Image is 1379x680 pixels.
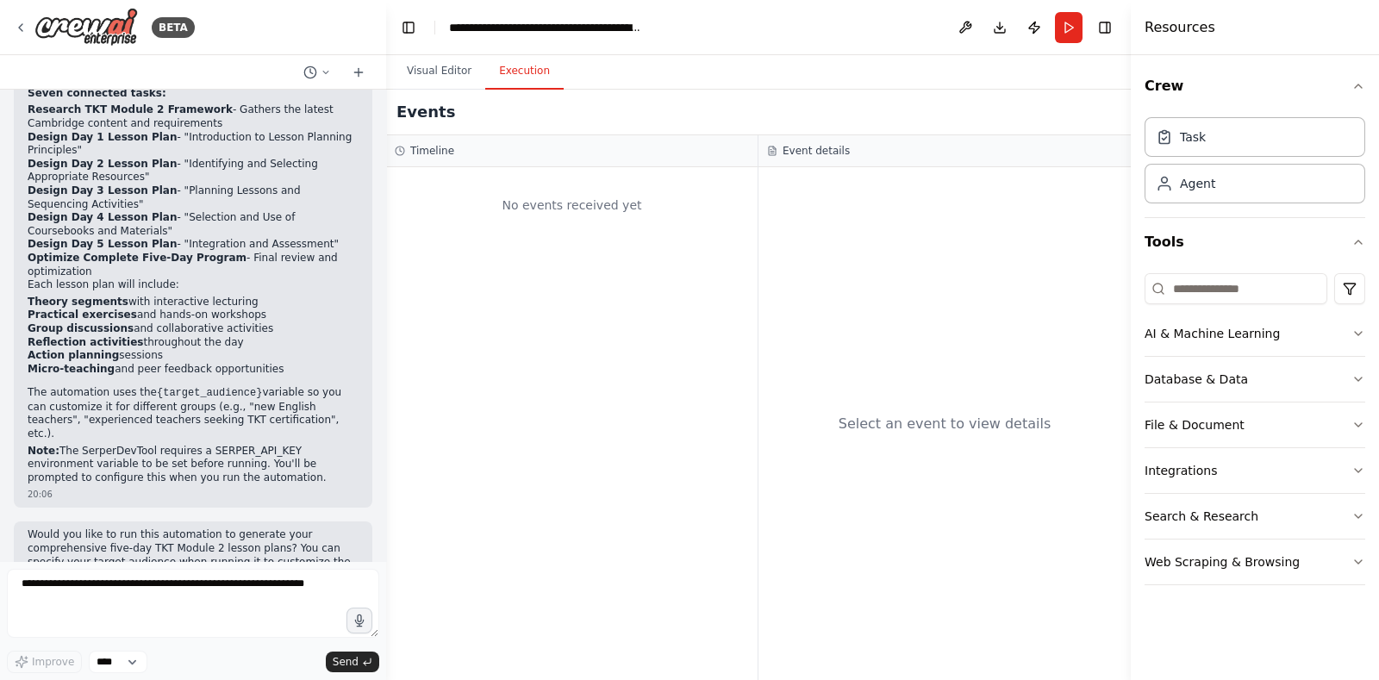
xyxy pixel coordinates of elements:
[345,62,372,83] button: Start a new chat
[28,131,359,158] li: - "Introduction to Lesson Planning Principles"
[152,17,195,38] div: BETA
[28,252,359,278] li: - Final review and optimization
[28,238,177,250] strong: Design Day 5 Lesson Plan
[28,211,177,223] strong: Design Day 4 Lesson Plan
[28,296,359,309] li: with interactive lecturing
[28,488,359,501] div: 20:06
[296,62,338,83] button: Switch to previous chat
[28,296,128,308] strong: Theory segments
[28,528,359,582] p: Would you like to run this automation to generate your comprehensive five-day TKT Module 2 lesson...
[1145,448,1365,493] button: Integrations
[1145,218,1365,266] button: Tools
[1145,17,1215,38] h4: Resources
[1093,16,1117,40] button: Hide right sidebar
[28,278,359,292] p: Each lesson plan will include:
[333,655,359,669] span: Send
[396,16,421,40] button: Hide left sidebar
[28,158,177,170] strong: Design Day 2 Lesson Plan
[28,184,177,197] strong: Design Day 3 Lesson Plan
[28,322,134,334] strong: Group discussions
[396,100,455,124] h2: Events
[28,386,359,440] p: The automation uses the variable so you can customize it for different groups (e.g., "new English...
[28,349,119,361] strong: Action planning
[34,8,138,47] img: Logo
[28,445,59,457] strong: Note:
[7,651,82,673] button: Improve
[28,349,359,363] li: sessions
[346,608,372,633] button: Click to speak your automation idea
[28,309,137,321] strong: Practical exercises
[449,19,643,36] nav: breadcrumb
[28,322,359,336] li: and collaborative activities
[28,363,115,375] strong: Micro-teaching
[1145,494,1365,539] button: Search & Research
[1145,357,1365,402] button: Database & Data
[28,336,359,350] li: throughout the day
[1180,175,1215,192] div: Agent
[410,144,454,158] h3: Timeline
[1145,311,1365,356] button: AI & Machine Learning
[1145,62,1365,110] button: Crew
[28,103,233,115] strong: Research TKT Module 2 Framework
[1180,128,1206,146] div: Task
[28,87,166,99] strong: Seven connected tasks:
[839,414,1051,434] div: Select an event to view details
[32,655,74,669] span: Improve
[395,176,749,234] div: No events received yet
[485,53,564,90] button: Execution
[28,238,359,252] li: - "Integration and Assessment"
[28,158,359,184] li: - "Identifying and Selecting Appropriate Resources"
[157,387,262,399] code: {target_audience}
[783,144,850,158] h3: Event details
[28,103,359,130] li: - Gathers the latest Cambridge content and requirements
[28,309,359,322] li: and hands-on workshops
[28,131,177,143] strong: Design Day 1 Lesson Plan
[28,363,359,377] li: and peer feedback opportunities
[1145,266,1365,599] div: Tools
[393,53,485,90] button: Visual Editor
[28,336,143,348] strong: Reflection activities
[28,184,359,211] li: - "Planning Lessons and Sequencing Activities"
[28,445,359,485] p: The SerperDevTool requires a SERPER_API_KEY environment variable to be set before running. You'll...
[28,211,359,238] li: - "Selection and Use of Coursebooks and Materials"
[1145,540,1365,584] button: Web Scraping & Browsing
[28,252,246,264] strong: Optimize Complete Five-Day Program
[1145,402,1365,447] button: File & Document
[1145,110,1365,217] div: Crew
[326,652,379,672] button: Send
